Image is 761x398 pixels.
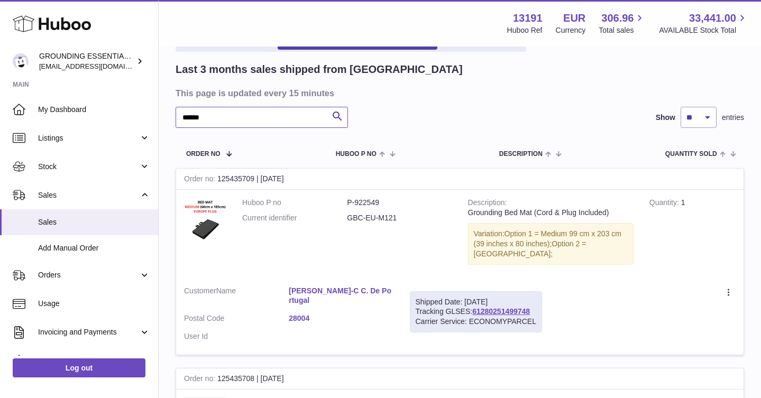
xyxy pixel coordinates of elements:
[176,62,463,77] h2: Last 3 months sales shipped from [GEOGRAPHIC_DATA]
[659,11,748,35] a: 33,441.00 AVAILABLE Stock Total
[38,299,150,309] span: Usage
[13,358,145,377] a: Log out
[347,198,452,208] dd: P-922549
[38,133,139,143] span: Listings
[599,11,646,35] a: 306.96 Total sales
[186,151,221,158] span: Order No
[38,270,139,280] span: Orders
[468,208,634,218] div: Grounding Bed Mat (Cord & Plug Included)
[39,62,155,70] span: [EMAIL_ADDRESS][DOMAIN_NAME]
[659,25,748,35] span: AVAILABLE Stock Total
[38,162,139,172] span: Stock
[468,198,507,209] strong: Description
[176,368,744,390] div: 125435708 | [DATE]
[499,151,543,158] span: Description
[416,297,536,307] div: Shipped Date: [DATE]
[468,223,634,265] div: Variation:
[184,331,289,341] dt: User Id
[38,190,139,200] span: Sales
[38,105,150,115] span: My Dashboard
[289,313,393,323] a: 28004
[601,11,634,25] span: 306.96
[641,190,744,277] td: 1
[513,11,543,25] strong: 13191
[649,198,681,209] strong: Quantity
[38,217,150,227] span: Sales
[563,11,585,25] strong: EUR
[556,25,586,35] div: Currency
[184,198,226,240] img: 131911721136534.jpg
[289,286,393,306] a: [PERSON_NAME]-C C. De Portugal
[184,313,289,326] dt: Postal Code
[242,198,347,208] dt: Huboo P no
[689,11,736,25] span: 33,441.00
[474,239,586,258] span: Option 2 = [GEOGRAPHIC_DATA];
[336,151,377,158] span: Huboo P no
[242,213,347,223] dt: Current identifier
[176,87,741,99] h3: This page is updated every 15 minutes
[184,174,217,186] strong: Order no
[472,307,530,316] a: 61280251499748
[184,374,217,385] strong: Order no
[38,327,139,337] span: Invoicing and Payments
[507,25,543,35] div: Huboo Ref
[347,213,452,223] dd: GBC-EU-M121
[474,229,621,248] span: Option 1 = Medium 99 cm x 203 cm (39 inches x 80 inches);
[13,53,29,69] img: espenwkopperud@gmail.com
[184,286,216,295] span: Customer
[656,113,675,123] label: Show
[416,317,536,327] div: Carrier Service: ECONOMYPARCEL
[38,243,150,253] span: Add Manual Order
[410,291,542,333] div: Tracking GLSES:
[39,51,134,71] div: GROUNDING ESSENTIALS INTERNATIONAL SLU
[176,169,744,190] div: 125435709 | [DATE]
[184,286,289,309] dt: Name
[665,151,717,158] span: Quantity Sold
[599,25,646,35] span: Total sales
[722,113,744,123] span: entries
